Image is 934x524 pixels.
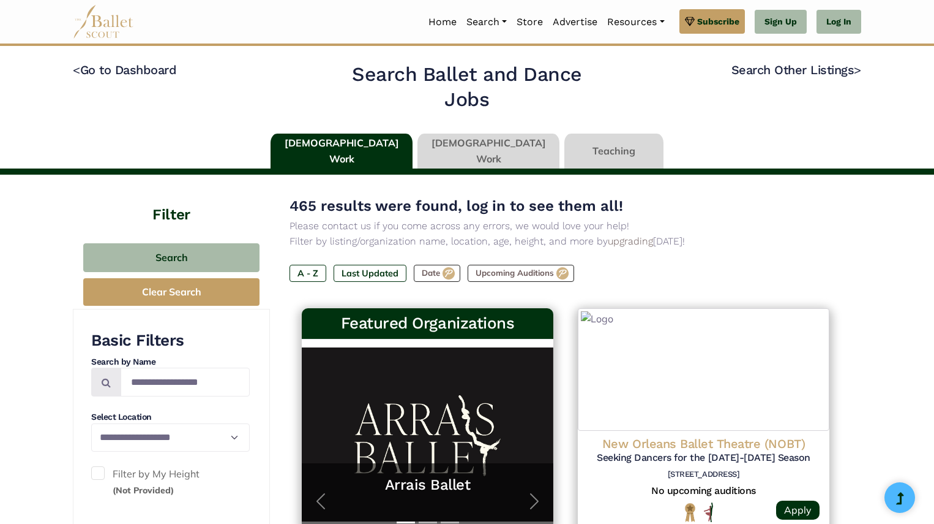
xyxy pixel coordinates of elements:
[83,243,260,272] button: Search
[697,15,739,28] span: Subscribe
[91,466,250,498] label: Filter by My Height
[588,452,820,465] h5: Seeking Dancers for the [DATE]-[DATE] Season
[73,63,176,77] a: <Go to Dashboard
[685,15,695,28] img: gem.svg
[290,234,842,249] p: Filter by listing/organization name, location, age, height, and more by [DATE]!
[602,9,669,35] a: Resources
[268,134,415,169] li: [DEMOGRAPHIC_DATA] Work
[91,411,250,423] h4: Select Location
[608,235,653,247] a: upgrading
[755,10,807,34] a: Sign Up
[415,134,562,169] li: [DEMOGRAPHIC_DATA] Work
[548,9,602,35] a: Advertise
[73,175,270,225] h4: Filter
[461,9,512,35] a: Search
[588,469,820,480] h6: [STREET_ADDRESS]
[468,265,574,282] label: Upcoming Auditions
[91,356,250,368] h4: Search by Name
[314,352,541,517] a: Arrais BalletTrain with World-Class Faculty at Arrais Ballet Summer Intensive! This summer, eleva...
[816,10,861,34] a: Log In
[73,62,80,77] code: <
[588,436,820,452] h4: New Orleans Ballet Theatre (NOBT)
[704,503,713,522] img: All
[334,265,406,282] label: Last Updated
[588,485,820,498] h5: There may be more auditions, but they are not currently listed on the our site.
[512,9,548,35] a: Store
[329,62,605,113] h2: Search Ballet and Dance Jobs
[679,9,745,34] a: Subscribe
[682,503,698,522] img: National
[578,308,829,431] img: Logo
[290,218,842,234] p: Please contact us if you come across any errors, we would love your help!
[113,485,174,496] small: (Not Provided)
[312,313,544,334] h3: Featured Organizations
[854,62,861,77] code: >
[314,476,541,495] a: Arrais Ballet
[314,352,541,371] h5: Arrais Ballet
[562,134,666,169] li: Teaching
[414,265,460,282] label: Date
[731,63,861,77] a: Search Other Listings>
[121,368,250,397] input: Search by names...
[290,265,326,282] label: A - Z
[776,501,820,520] a: Apply
[290,197,623,215] span: 465 results were found, log in to see them all!
[424,9,461,35] a: Home
[91,330,250,351] h3: Basic Filters
[83,278,260,306] button: Clear Search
